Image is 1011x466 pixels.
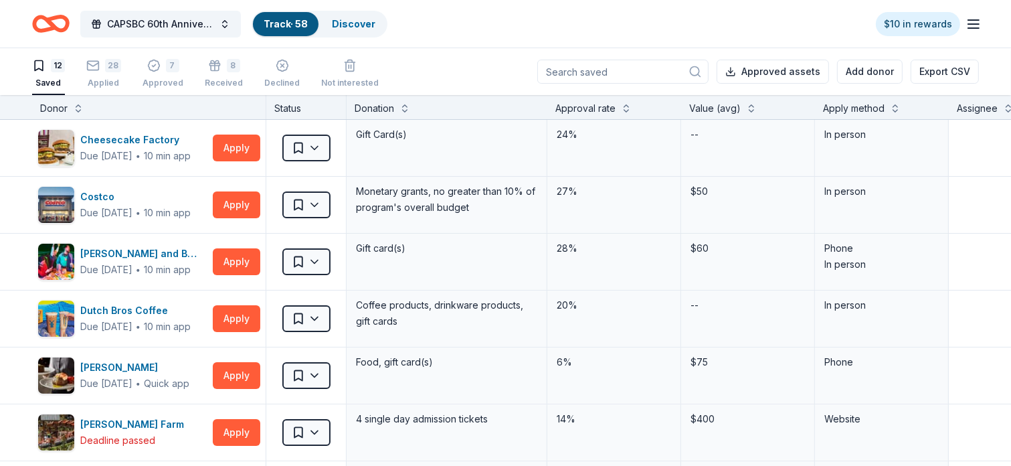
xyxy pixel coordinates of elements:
div: Donor [40,100,68,116]
button: 28Applied [86,54,121,95]
img: Image for Dutch Bros Coffee [38,301,74,337]
button: 7Approved [143,54,183,95]
div: In person [824,297,939,313]
div: Coffee products, drinkware products, gift cards [355,296,539,331]
button: Image for CostcoCostcoDue [DATE]∙10 min app [37,186,207,224]
div: 24% [555,125,672,144]
div: Donation [355,100,394,116]
img: Image for Knott's Berry Farm [38,414,74,451]
div: Dutch Bros Coffee [80,303,191,319]
div: Due [DATE] [80,205,132,221]
div: Saved [32,78,65,88]
div: 7 [166,59,179,72]
button: Track· 58Discover [252,11,387,37]
div: Received [205,78,243,88]
span: ∙ [135,207,141,218]
button: Not interested [321,54,379,95]
a: $10 in rewards [876,12,960,36]
div: -- [689,125,700,144]
div: In person [824,127,939,143]
div: Not interested [321,78,379,88]
div: 28% [555,239,672,258]
div: Costco [80,189,191,205]
button: Apply [213,191,260,218]
div: In person [824,183,939,200]
div: 10 min app [144,320,191,333]
div: Apply method [823,100,885,116]
div: Approval rate [555,100,616,116]
div: Quick app [144,377,189,390]
button: Apply [213,305,260,332]
div: Website [824,411,939,427]
div: Gift Card(s) [355,125,539,144]
div: 8 [227,59,240,72]
div: Due [DATE] [80,319,132,335]
button: Apply [213,419,260,446]
img: Image for Costco [38,187,74,223]
div: Deadline passed [80,433,155,449]
button: Apply [213,135,260,161]
div: 27% [555,182,672,201]
img: Image for Fleming's [38,358,74,394]
div: Due [DATE] [80,148,132,164]
button: Approved assets [717,60,829,84]
div: $60 [689,239,806,258]
div: Value (avg) [689,100,741,116]
button: Image for Knott's Berry Farm[PERSON_NAME] FarmDeadline passed [37,414,207,451]
div: 14% [555,410,672,429]
span: ∙ [135,321,141,332]
div: In person [824,256,939,273]
div: $50 [689,182,806,201]
a: Discover [332,18,375,29]
button: 12Saved [32,54,65,95]
div: Monetary grants, no greater than 10% of program's overall budget [355,182,539,217]
span: CAPSBC 60th Anniversary Gala & Silent Auction [107,16,214,32]
div: $400 [689,410,806,429]
button: Apply [213,362,260,389]
div: [PERSON_NAME] Farm [80,416,189,433]
div: 20% [555,296,672,315]
div: 28 [105,59,121,72]
button: Image for Dave and Busters[PERSON_NAME] and BustersDue [DATE]∙10 min app [37,243,207,281]
div: $75 [689,353,806,372]
button: Image for Cheesecake FactoryCheesecake FactoryDue [DATE]∙10 min app [37,129,207,167]
button: Image for Fleming's[PERSON_NAME]Due [DATE]∙Quick app [37,357,207,394]
div: -- [689,296,700,315]
div: 4 single day admission tickets [355,410,539,429]
button: CAPSBC 60th Anniversary Gala & Silent Auction [80,11,241,37]
div: 12 [51,59,65,72]
button: 8Received [205,54,243,95]
div: Food, gift card(s) [355,353,539,372]
div: [PERSON_NAME] [80,360,189,376]
div: Due [DATE] [80,376,132,392]
div: Cheesecake Factory [80,132,191,148]
div: Due [DATE] [80,262,132,278]
span: ∙ [135,150,141,161]
div: Applied [86,78,121,88]
a: Track· 58 [264,18,308,29]
span: ∙ [135,264,141,275]
div: 10 min app [144,149,191,163]
a: Home [32,8,70,40]
img: Image for Dave and Busters [38,244,74,280]
button: Declined [264,54,300,95]
div: Status [266,95,347,119]
img: Image for Cheesecake Factory [38,130,74,166]
div: Declined [264,78,300,88]
div: 6% [555,353,672,372]
div: Phone [824,354,939,370]
div: Gift card(s) [355,239,539,258]
div: Approved [143,78,183,88]
button: Export CSV [911,60,979,84]
button: Image for Dutch Bros CoffeeDutch Bros CoffeeDue [DATE]∙10 min app [37,300,207,337]
div: 10 min app [144,263,191,277]
button: Add donor [837,60,903,84]
div: 10 min app [144,206,191,220]
div: [PERSON_NAME] and Busters [80,246,207,262]
input: Search saved [537,60,709,84]
button: Apply [213,248,260,275]
div: Phone [824,240,939,256]
div: Assignee [957,100,998,116]
span: ∙ [135,378,141,389]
